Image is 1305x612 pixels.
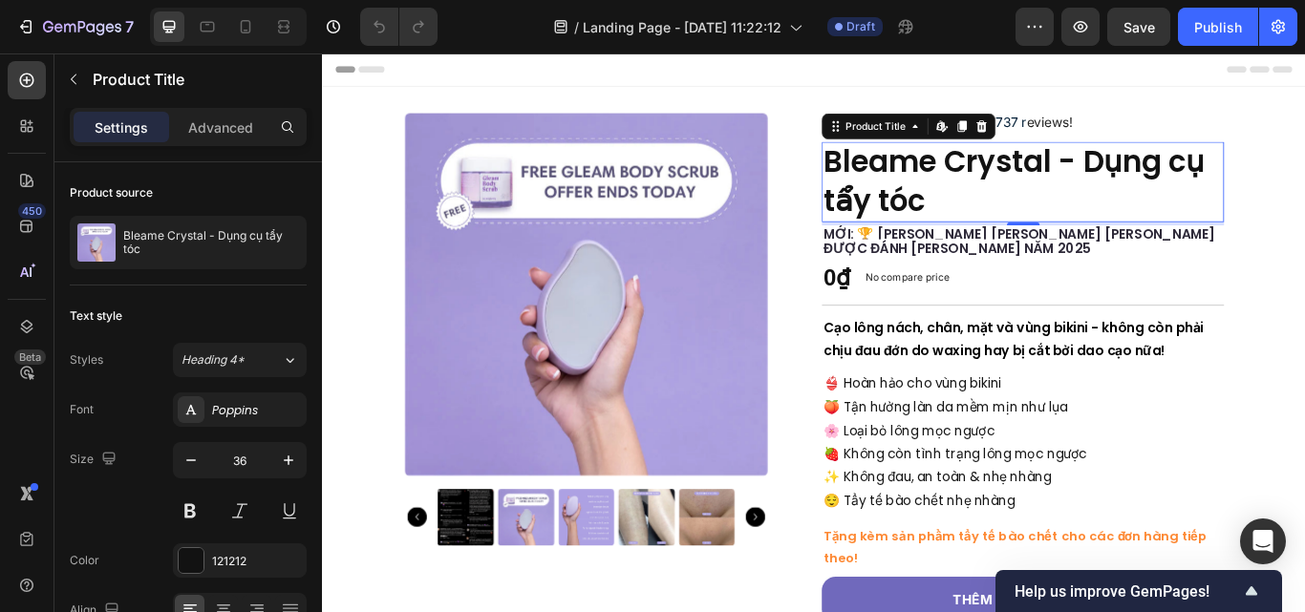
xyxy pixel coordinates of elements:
[1015,582,1240,601] span: Help us improve GemPages!
[633,256,731,267] p: No compare price
[360,8,438,46] div: Undo/Redo
[1178,8,1258,46] button: Publish
[584,509,1049,537] p: 😌 Tẩy tế bào chết nhẹ nhàng
[173,343,307,377] button: Heading 4*
[583,17,781,37] span: Landing Page - [DATE] 11:22:12
[584,454,1049,482] p: 🍓 Không còn tình trạng lông mọc ngược
[584,309,1027,359] strong: Cạo lông nách, chân, mặt và vùng bikini - không còn phải chịu đau đớn do waxing hay bị cắt bởi da...
[70,351,103,369] div: Styles
[606,76,683,94] div: Product Title
[584,200,1040,239] strong: MỚI: 🏆 [PERSON_NAME] [PERSON_NAME] [PERSON_NAME] ĐƯỢC ĐÁNH [PERSON_NAME] NĂM 2025
[493,529,516,552] button: Carousel Next Arrow
[1123,19,1155,35] span: Save
[775,71,821,90] span: 6737 r
[125,15,134,38] p: 7
[574,17,579,37] span: /
[14,349,46,365] div: Beta
[212,402,302,419] div: Poppins
[582,103,1051,197] h1: Bleame Crystal - Dụng cụ tẩy tóc
[584,371,1049,399] p: 👙 Hoàn hảo cho vùng bikini
[70,552,99,569] div: Color
[188,117,253,137] p: Advanced
[123,229,299,256] p: Bleame Crystal - Dụng cụ tẩy tóc
[584,427,1049,454] p: 🌸 Loại bỏ lông mọc ngược
[70,307,122,325] div: Text style
[322,53,1305,612] iframe: Design area
[77,223,116,262] img: product feature img
[18,203,46,219] div: 450
[584,399,1049,427] p: 🍑 Tận hưởng làn da mềm mịn như lụa
[846,18,875,35] span: Draft
[70,184,153,201] div: Product source
[1107,8,1170,46] button: Save
[70,447,120,473] div: Size
[70,401,94,418] div: Font
[8,8,142,46] button: 7
[182,351,245,369] span: Heading 4*
[584,481,1049,509] p: ✨ Không đau, an toàn & nhẹ nhàng
[1240,518,1286,564] div: Open Intercom Messenger
[95,117,148,137] p: Settings
[1194,17,1242,37] div: Publish
[821,71,875,90] span: eviews!
[582,243,618,281] div: 0₫
[1015,580,1263,602] button: Show survey - Help us improve GemPages!
[212,553,302,570] div: 121212
[584,553,1031,599] strong: Tặng kèm sản phẩm tẩy tế bào chết cho các đơn hàng tiếp theo!
[93,68,299,91] p: Product Title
